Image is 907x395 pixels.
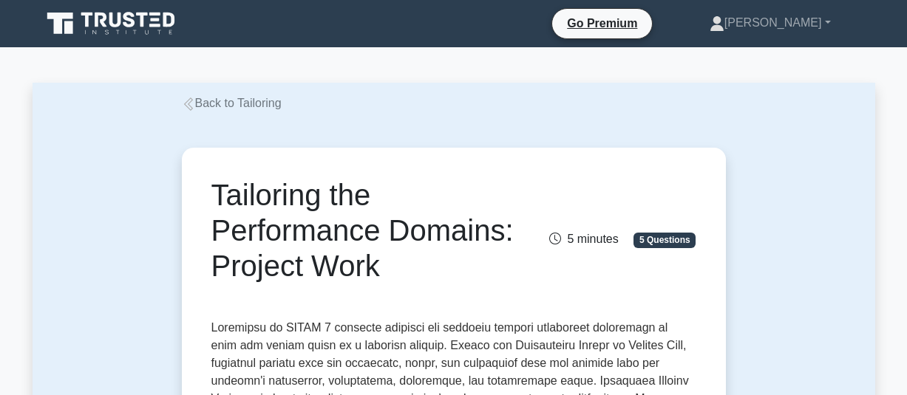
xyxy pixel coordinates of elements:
[211,177,529,284] h1: Tailoring the Performance Domains: Project Work
[549,233,618,245] span: 5 minutes
[633,233,696,247] span: 5 Questions
[182,97,282,109] a: Back to Tailoring
[674,8,866,38] a: [PERSON_NAME]
[558,14,646,32] a: Go Premium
